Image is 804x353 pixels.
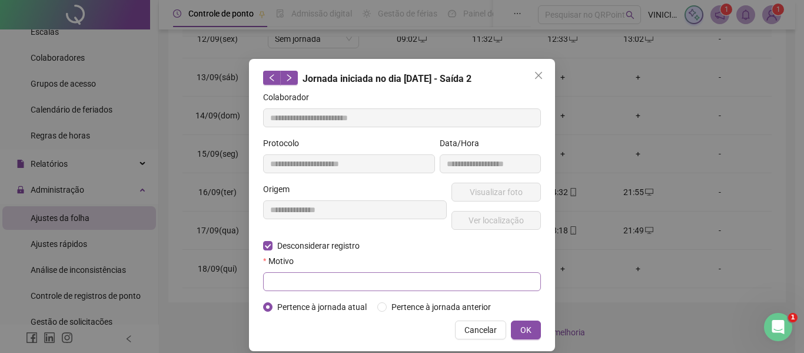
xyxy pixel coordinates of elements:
span: Cancelar [464,324,497,336]
span: Pertence à jornada atual [273,301,371,314]
label: Colaborador [263,91,317,104]
span: right [285,74,293,82]
button: Ver localização [451,211,541,230]
span: OK [520,324,531,336]
span: Pertence à jornada anterior [387,301,496,314]
button: Close [529,66,548,85]
span: left [268,74,276,82]
span: 1 [788,313,798,322]
button: Cancelar [455,321,506,339]
button: OK [511,321,541,339]
label: Motivo [263,255,301,268]
div: Jornada iniciada no dia [DATE] - Saída 2 [263,71,541,86]
label: Protocolo [263,137,307,150]
span: close [534,71,543,80]
label: Origem [263,183,297,196]
button: right [280,71,298,85]
label: Data/Hora [440,137,487,150]
button: Visualizar foto [451,183,541,202]
iframe: Intercom live chat [764,313,792,341]
button: left [263,71,281,85]
span: Desconsiderar registro [273,239,364,252]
